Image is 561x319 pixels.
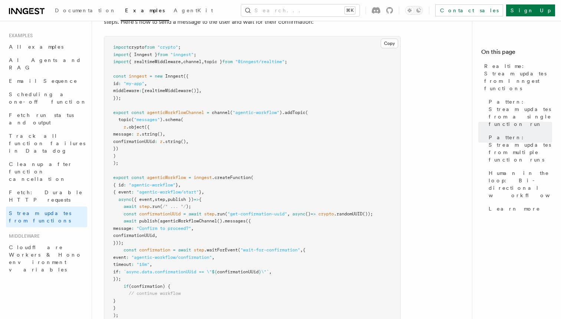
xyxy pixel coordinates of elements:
span: } [175,182,178,188]
span: \"` [261,269,269,274]
span: .randomUUID [334,211,362,217]
span: : [131,226,134,231]
span: Fetch run status and output [9,112,74,126]
span: { id [113,182,124,188]
span: publish }) [168,197,194,202]
a: Fetch run status and output [6,108,87,129]
span: step [139,204,150,209]
span: AgentKit [174,7,213,13]
span: ; [285,59,287,64]
span: { realtimeMiddleware [129,59,181,64]
span: = [173,247,175,253]
span: Realtime: Stream updates from Inngest functions [484,62,552,92]
span: async [118,197,131,202]
span: const [124,211,137,217]
span: () [157,131,163,137]
a: Scheduling a one-off function [6,88,87,108]
a: Cloudflare Workers & Hono environment variables [6,241,87,276]
span: z [137,131,139,137]
span: "inngest" [170,52,194,57]
a: Email Sequence [6,74,87,88]
span: .object [126,124,144,130]
span: message [113,226,131,231]
span: , [212,255,214,260]
span: ( [251,175,253,180]
a: Learn more [486,202,552,215]
span: , [186,139,188,144]
span: "agentic-workflow/start" [137,189,199,195]
span: : [131,262,134,267]
span: ) [113,153,116,159]
span: const [113,74,126,79]
span: = [207,110,209,115]
span: = [150,74,152,79]
span: "agentic-workflow" [233,110,279,115]
span: from [222,59,233,64]
span: .messages [222,218,246,224]
span: Inngest [165,74,183,79]
span: async [292,211,305,217]
button: Copy [381,39,398,48]
span: await [124,218,137,224]
span: = [183,211,186,217]
span: ${ [212,269,217,274]
span: timeout [113,262,131,267]
a: All examples [6,40,87,53]
span: [ [142,88,144,93]
span: Pattern: Stream updates from a single function run [489,98,552,128]
span: => [194,197,199,202]
span: , [165,197,168,202]
span: step [204,211,214,217]
span: "agentic-workflow/confirmation" [131,255,212,260]
span: } [199,189,201,195]
span: : [124,182,126,188]
span: message [113,131,131,137]
span: id [113,81,118,86]
span: confirmationUUid [217,269,259,274]
span: ); [186,204,191,209]
span: ()] [191,88,199,93]
span: "15m" [137,262,150,267]
a: Pattern: Stream updates from a single function run [486,95,552,131]
span: Examples [6,33,33,39]
span: () [181,139,186,144]
span: Track all function failures in Datadog [9,133,85,154]
span: confirmationUUid [113,233,155,238]
span: Fetch: Durable HTTP requests [9,189,83,203]
span: , [152,197,155,202]
span: { [199,197,201,202]
span: All examples [9,44,63,50]
span: Learn more [489,205,540,212]
span: export [113,110,129,115]
span: , [269,269,272,274]
span: event [113,255,126,260]
span: from [144,45,155,50]
span: const [131,110,144,115]
span: from [157,52,168,57]
a: AgentKit [169,2,217,20]
a: Pattern: Stream updates from multiple function runs [486,131,552,166]
a: Documentation [50,2,121,20]
span: => [311,211,316,217]
span: "messages" [134,117,160,122]
a: Fetch: Durable HTTP requests [6,186,87,206]
span: , [201,189,204,195]
span: "agentic-workflow" [129,182,175,188]
span: { event [113,189,131,195]
span: agenticWorkflow [147,175,186,180]
span: } [259,269,261,274]
span: agenticWorkflowChannel [147,110,204,115]
span: } [113,305,116,310]
span: agenticWorkflowChannel [160,218,217,224]
h4: On this page [481,48,552,59]
a: Realtime: Stream updates from Inngest functions [481,59,552,95]
span: { [303,247,305,253]
span: ; [178,45,181,50]
a: AI Agents and RAG [6,53,87,74]
span: confirmation [139,247,170,253]
span: ; [194,52,196,57]
span: () [217,218,222,224]
span: ({ [144,124,150,130]
span: step [155,197,165,202]
span: , [300,247,303,253]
